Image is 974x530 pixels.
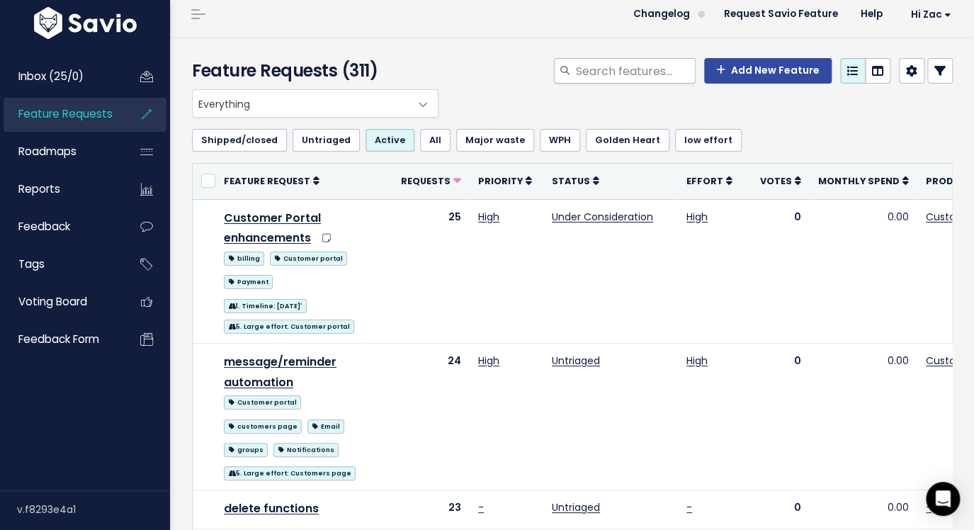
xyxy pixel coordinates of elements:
[18,219,70,234] span: Feedback
[4,98,118,130] a: Feature Requests
[478,354,499,368] a: High
[478,175,523,187] span: Priority
[401,175,451,187] span: Requests
[224,440,268,458] a: groups
[224,174,319,188] a: Feature Request
[224,463,356,481] a: 5. Large effort: Customers page
[810,490,917,529] td: 0.00
[686,174,732,188] a: Effort
[18,332,99,346] span: Feedback form
[224,395,301,410] span: Customer portal
[686,210,708,224] a: High
[18,69,84,84] span: Inbox (25/0)
[420,129,451,152] a: All
[224,317,354,334] a: 5. Large effort: Customer portal
[540,129,580,152] a: WPH
[686,354,708,368] a: High
[293,129,360,152] a: Untriaged
[392,343,470,490] td: 24
[4,173,118,205] a: Reports
[307,419,344,434] span: Email
[224,272,273,290] a: Payment
[818,175,900,187] span: Monthly spend
[192,89,438,118] span: Everything
[552,175,590,187] span: Status
[926,482,960,516] div: Open Intercom Messenger
[224,500,319,517] a: delete functions
[224,175,310,187] span: Feature Request
[17,491,170,528] div: v.f8293e4a1
[18,294,87,309] span: Voting Board
[392,199,470,343] td: 25
[30,7,140,39] img: logo-white.9d6f32f41409.svg
[810,343,917,490] td: 0.00
[586,129,669,152] a: Golden Heart
[224,393,301,410] a: Customer portal
[478,174,532,188] a: Priority
[4,135,118,168] a: Roadmaps
[633,9,690,19] span: Changelog
[752,343,810,490] td: 0
[366,129,414,152] a: Active
[704,58,832,84] a: Add New Feature
[270,249,347,266] a: Customer portal
[18,256,45,271] span: Tags
[4,60,118,93] a: Inbox (25/0)
[224,252,264,266] span: billing
[713,4,849,25] a: Request Savio Feature
[224,299,307,313] span: 1. Timeline: [DATE]'
[224,443,268,457] span: groups
[4,286,118,318] a: Voting Board
[18,144,77,159] span: Roadmaps
[552,354,600,368] a: Untriaged
[192,129,953,152] ul: Filter feature requests
[307,417,344,434] a: Email
[224,296,307,314] a: 1. Timeline: [DATE]'
[456,129,534,152] a: Major waste
[810,199,917,343] td: 0.00
[18,106,113,121] span: Feature Requests
[686,500,692,514] a: -
[686,175,723,187] span: Effort
[192,129,287,152] a: Shipped/closed
[760,174,801,188] a: Votes
[392,490,470,529] td: 23
[752,490,810,529] td: 0
[224,419,302,434] span: customers page
[818,174,909,188] a: Monthly spend
[224,354,336,390] a: message/reminder automation
[478,500,484,514] a: -
[192,58,431,84] h4: Feature Requests (311)
[4,323,118,356] a: Feedback form
[224,466,356,480] span: 5. Large effort: Customers page
[894,4,963,26] a: Hi Zac
[18,181,60,196] span: Reports
[675,129,742,152] a: low effort
[273,440,339,458] a: Notifications
[752,199,810,343] td: 0
[224,275,273,289] span: Payment
[224,210,321,247] a: Customer Portal enhancements
[224,417,302,434] a: customers page
[478,210,499,224] a: High
[224,320,354,334] span: 5. Large effort: Customer portal
[224,249,264,266] a: billing
[273,443,339,457] span: Notifications
[193,90,409,117] span: Everything
[849,4,894,25] a: Help
[552,210,653,224] a: Under Consideration
[4,248,118,281] a: Tags
[4,210,118,243] a: Feedback
[552,500,600,514] a: Untriaged
[270,252,347,266] span: Customer portal
[760,175,792,187] span: Votes
[401,174,461,188] a: Requests
[574,58,696,84] input: Search features...
[911,9,951,20] span: Hi Zac
[552,174,599,188] a: Status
